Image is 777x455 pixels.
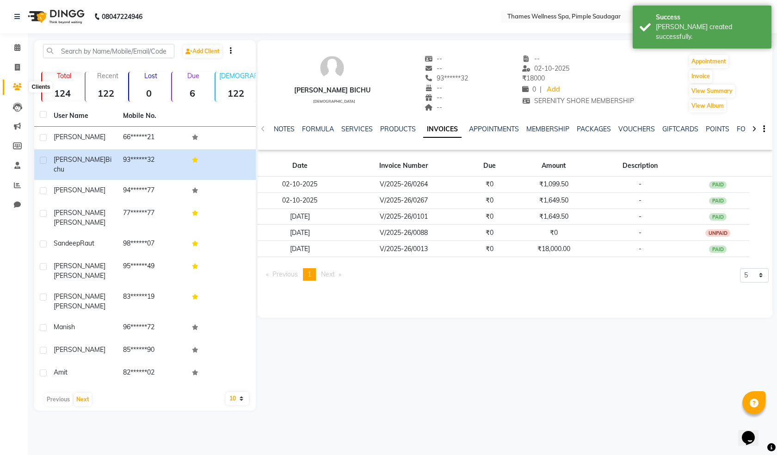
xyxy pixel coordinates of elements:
td: V/2025-26/0013 [342,241,465,257]
div: Success [656,12,765,22]
button: View Album [689,99,726,112]
a: POINTS [706,125,729,133]
span: [PERSON_NAME] [54,292,105,301]
td: ₹1,649.50 [514,209,594,225]
td: [DATE] [258,225,342,241]
span: [PERSON_NAME] [54,133,105,141]
div: [PERSON_NAME] Bichu [294,86,370,95]
a: GIFTCARDS [662,125,698,133]
a: PRODUCTS [380,125,416,133]
strong: 122 [86,87,126,99]
div: PAID [709,213,727,221]
span: [PERSON_NAME] [54,262,105,270]
p: Recent [89,72,126,80]
span: - [639,180,641,188]
span: - [639,245,641,253]
strong: 122 [216,87,256,99]
th: Invoice Number [342,155,465,177]
span: [PERSON_NAME] [54,302,105,310]
button: Next [74,393,92,406]
span: [PERSON_NAME] [54,218,105,227]
span: 02-10-2025 [522,64,569,73]
a: FORMULA [302,125,334,133]
strong: 6 [172,87,213,99]
nav: Pagination [261,268,346,281]
span: -- [425,55,442,63]
b: 08047224946 [102,4,142,30]
div: PAID [709,246,727,253]
td: ₹0 [465,241,514,257]
div: Bill created successfully. [656,22,765,42]
a: APPOINTMENTS [469,125,519,133]
span: [DEMOGRAPHIC_DATA] [313,99,355,104]
td: ₹1,649.50 [514,192,594,209]
span: -- [425,93,442,102]
span: [PERSON_NAME] [54,209,105,217]
span: Sandeep [54,239,80,247]
span: Next [321,270,335,278]
td: ₹0 [514,225,594,241]
td: ₹1,099.50 [514,177,594,193]
td: 02-10-2025 [258,192,342,209]
a: PACKAGES [577,125,611,133]
span: Manish [54,323,75,331]
td: [DATE] [258,209,342,225]
span: 18000 [522,74,545,82]
th: Amount [514,155,594,177]
span: Previous [272,270,298,278]
span: -- [522,55,540,63]
span: - [639,228,641,237]
div: UNPAID [705,229,730,237]
a: SERVICES [341,125,373,133]
span: SERENITY SHORE MEMBERSHIP [522,97,634,105]
a: VOUCHERS [618,125,655,133]
td: ₹0 [465,225,514,241]
a: FORMS [737,125,760,133]
button: Appointment [689,55,728,68]
span: -- [425,64,442,73]
span: -- [425,84,442,92]
td: V/2025-26/0101 [342,209,465,225]
input: Search by Name/Mobile/Email/Code [43,44,174,58]
td: ₹0 [465,177,514,193]
span: [PERSON_NAME] [54,155,105,164]
td: V/2025-26/0267 [342,192,465,209]
span: - [639,212,641,221]
th: Mobile No. [117,105,187,127]
th: Description [594,155,686,177]
p: Lost [133,72,170,80]
div: Clients [29,81,52,92]
td: ₹0 [465,192,514,209]
a: INVOICES [423,121,462,138]
td: ₹0 [465,209,514,225]
button: View Summary [689,85,735,98]
td: 02-10-2025 [258,177,342,193]
button: Invoice [689,70,712,83]
td: V/2025-26/0264 [342,177,465,193]
img: logo [24,4,87,30]
strong: 124 [42,87,83,99]
a: NOTES [274,125,295,133]
a: Add [545,83,561,96]
p: Total [46,72,83,80]
td: ₹18,000.00 [514,241,594,257]
span: 1 [308,270,311,278]
span: Raut [80,239,94,247]
a: MEMBERSHIP [526,125,569,133]
div: PAID [709,197,727,205]
p: Due [174,72,213,80]
div: PAID [709,181,727,189]
span: [PERSON_NAME] [54,345,105,354]
strong: 0 [129,87,170,99]
th: Date [258,155,342,177]
span: -- [425,103,442,111]
span: 0 [522,85,536,93]
th: Due [465,155,514,177]
span: [PERSON_NAME] [54,271,105,280]
span: - [639,196,641,204]
td: V/2025-26/0088 [342,225,465,241]
a: Add Client [183,45,222,58]
td: [DATE] [258,241,342,257]
p: [DEMOGRAPHIC_DATA] [219,72,256,80]
span: | [540,85,542,94]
